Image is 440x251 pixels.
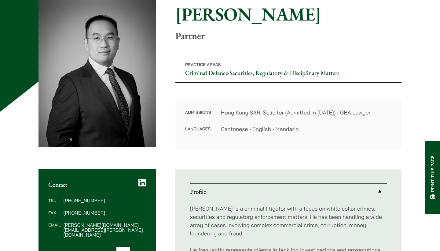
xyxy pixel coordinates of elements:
[185,62,221,67] span: Practice Areas
[63,223,146,237] dd: [PERSON_NAME][DOMAIN_NAME][EMAIL_ADDRESS][PERSON_NAME][DOMAIN_NAME]
[48,198,61,210] dt: Tel
[185,125,211,133] dt: Languages
[175,30,402,42] p: Partner
[190,204,387,238] p: [PERSON_NAME] is a criminal litigator with a focus on white collar crimes, securities and regulat...
[48,210,61,223] dt: Fax
[185,108,211,125] dt: Admissions
[229,69,339,77] a: Securities, Regulatory & Disciplinary Matters
[63,198,146,203] dd: [PHONE_NUMBER]
[185,69,228,77] a: Criminal Defence
[63,210,146,215] dd: [PHONE_NUMBER]
[221,108,392,117] dd: Hong Kong SAR, Solicitor (Admitted in [DATE]) • GBA Lawyer
[190,184,387,200] a: Profile
[48,181,146,188] h2: Contact
[138,178,146,187] a: LinkedIn
[48,223,61,237] dt: Email
[175,55,402,83] p: •
[175,3,402,25] h1: [PERSON_NAME]
[221,125,392,133] dd: Cantonese • English • Mandarin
